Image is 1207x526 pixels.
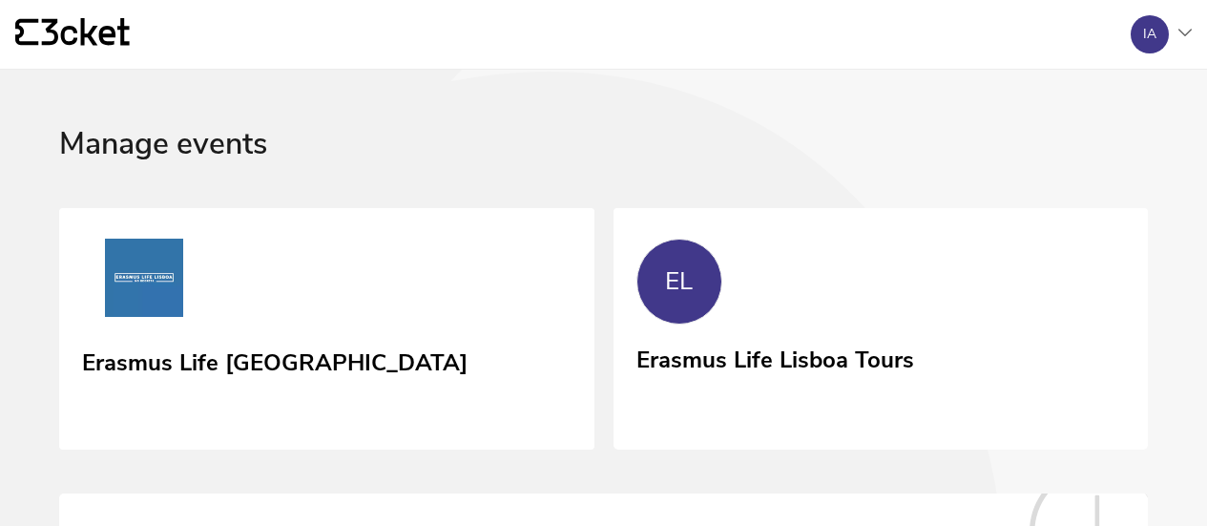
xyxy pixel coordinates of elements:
[15,18,130,51] a: {' '}
[82,343,468,377] div: Erasmus Life [GEOGRAPHIC_DATA]
[1143,27,1156,42] div: IA
[82,239,206,325] img: Erasmus Life Lisboa
[59,127,1148,208] div: Manage events
[15,19,38,46] g: {' '}
[636,340,914,374] div: Erasmus Life Lisboa Tours
[59,208,594,451] a: Erasmus Life Lisboa Erasmus Life [GEOGRAPHIC_DATA]
[665,267,693,296] div: EL
[614,208,1149,447] a: EL Erasmus Life Lisboa Tours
